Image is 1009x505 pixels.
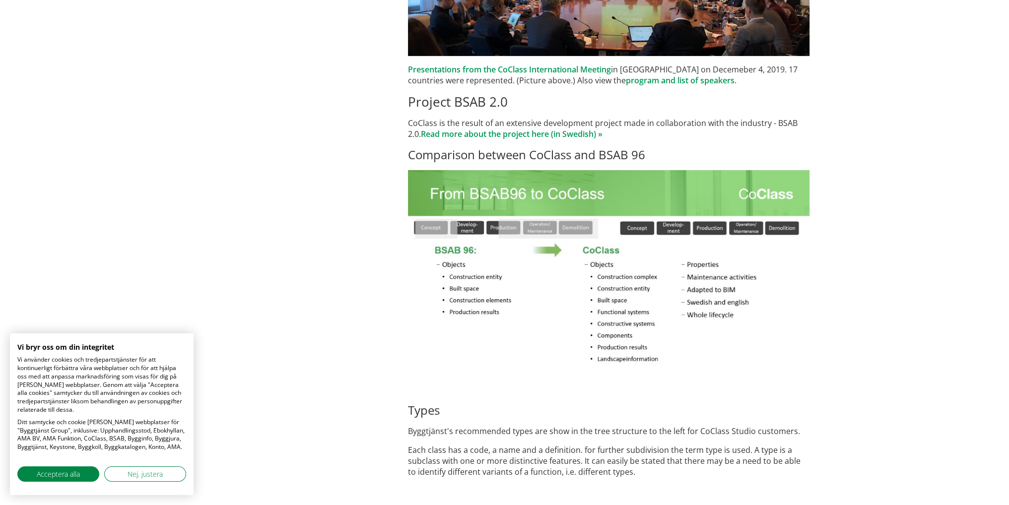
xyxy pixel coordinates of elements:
h2: Vi bryr oss om din integritet [17,343,186,352]
p: Byggtjänst's recommended types are show in the tree structure to the left for CoClass Studio cust... [408,426,809,437]
a: Presentations from the CoClass International Meeting [408,64,611,75]
p: Ditt samtycke och cookie [PERSON_NAME] webbplatser för "Byggtjänst Group", inklusive: Upphandling... [17,418,186,451]
img: CoClasscomparisonnewest.jpg [408,170,809,395]
p: Vi använder cookies och tredjepartstjänster för att kontinuerligt förbättra våra webbplatser och ... [17,356,186,414]
a: Read more about the project here (in Swedish) » [421,128,603,139]
a: program and list of speakers [626,75,735,86]
h2: Project BSAB 2.0 [408,94,809,110]
p: Each class has a code, a name and a definition. for further subdivision the term type is used. A ... [408,444,809,477]
span: Nej, justera [128,469,163,479]
p: CoClass is the result of an extensive development project made in collaboration with the industry... [408,118,809,139]
button: Justera cookie preferenser [104,466,186,482]
h3: Types [408,403,809,418]
button: Acceptera alla cookies [17,466,99,482]
span: Acceptera alla [37,469,80,479]
h3: Comparison between CoClass and BSAB 96 [408,147,809,162]
p: in [GEOGRAPHIC_DATA] on Decemeber 4, 2019. 17 countries were represented. (Picture above.) Also v... [408,64,809,86]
